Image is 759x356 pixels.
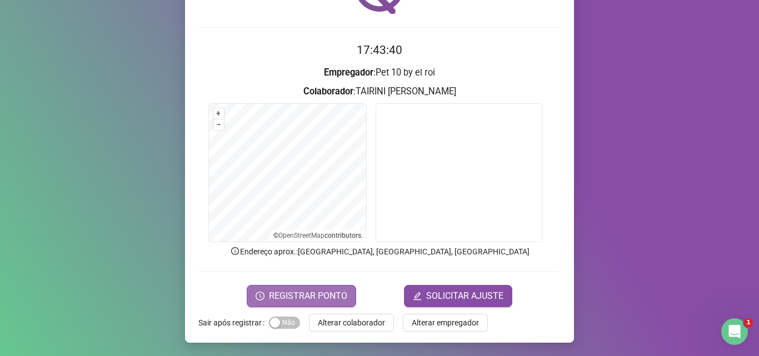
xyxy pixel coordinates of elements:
span: edit [413,292,422,300]
button: REGISTRAR PONTO [247,285,356,307]
h3: : TAIRINI [PERSON_NAME] [198,84,561,99]
span: info-circle [230,246,240,256]
button: editSOLICITAR AJUSTE [404,285,512,307]
span: clock-circle [256,292,264,300]
button: – [213,119,224,130]
strong: Empregador [324,67,373,78]
button: + [213,108,224,119]
button: Alterar empregador [403,314,488,332]
p: Endereço aprox. : [GEOGRAPHIC_DATA], [GEOGRAPHIC_DATA], [GEOGRAPHIC_DATA] [198,245,561,258]
li: © contributors. [273,232,363,239]
iframe: Intercom live chat [721,318,748,345]
a: OpenStreetMap [278,232,324,239]
label: Sair após registrar [198,314,269,332]
button: Alterar colaborador [309,314,394,332]
strong: Colaborador [303,86,353,97]
h3: : Pet 10 by el roi [198,66,561,80]
span: REGISTRAR PONTO [269,289,347,303]
span: Alterar empregador [412,317,479,329]
span: SOLICITAR AJUSTE [426,289,503,303]
span: Alterar colaborador [318,317,385,329]
span: 1 [744,318,753,327]
time: 17:43:40 [357,43,402,57]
